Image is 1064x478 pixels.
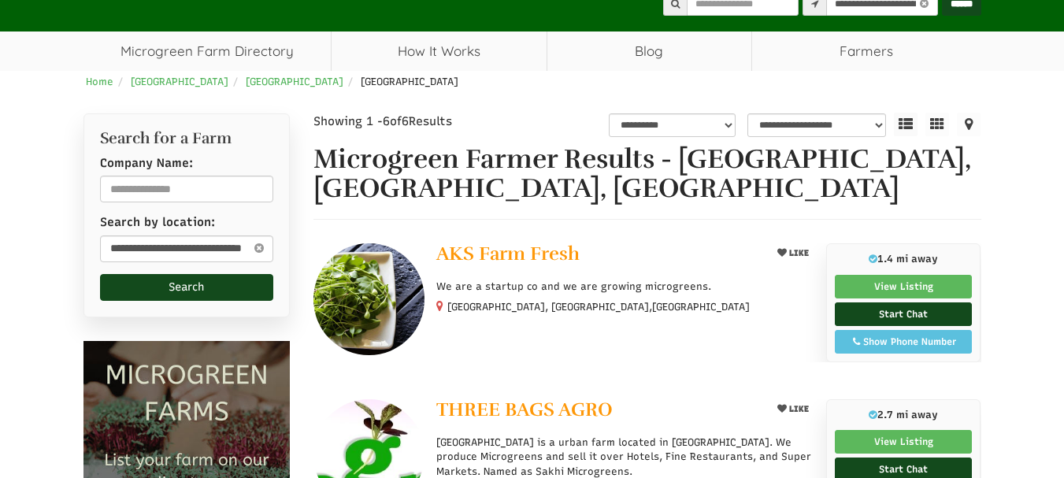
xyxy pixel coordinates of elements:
p: 2.7 mi away [835,408,973,422]
button: Search [100,274,274,301]
h2: Search for a Farm [100,130,274,147]
span: THREE BAGS AGRO [436,398,613,421]
select: overall_rating_filter-1 [609,113,736,137]
span: AKS Farm Fresh [436,242,580,265]
a: Home [86,76,113,87]
span: 6 [402,114,409,128]
h1: Microgreen Farmer Results - [GEOGRAPHIC_DATA], [GEOGRAPHIC_DATA], [GEOGRAPHIC_DATA] [313,145,981,204]
img: AKS Farm Fresh [313,243,424,354]
button: LIKE [772,399,814,419]
a: Start Chat [835,302,973,326]
a: Microgreen Farm Directory [83,31,332,71]
div: Show Phone Number [843,335,964,349]
a: View Listing [835,275,973,298]
a: [GEOGRAPHIC_DATA] [246,76,343,87]
a: AKS Farm Fresh [436,243,758,268]
span: 6 [383,114,390,128]
span: LIKE [787,248,809,258]
div: Showing 1 - of Results [313,113,536,130]
span: [GEOGRAPHIC_DATA] [652,300,750,314]
button: LIKE [772,243,814,263]
label: Company Name: [100,155,193,172]
a: THREE BAGS AGRO [436,399,758,424]
label: Search by location: [100,214,215,231]
a: View Listing [835,430,973,454]
a: Blog [547,31,751,71]
a: [GEOGRAPHIC_DATA] [131,76,228,87]
span: [GEOGRAPHIC_DATA] [361,76,458,87]
p: 1.4 mi away [835,252,973,266]
select: sortbox-1 [747,113,886,137]
p: We are a startup co and we are growing microgreens. [436,280,814,294]
span: LIKE [787,404,809,414]
span: Farmers [752,31,981,71]
a: How It Works [332,31,547,71]
small: [GEOGRAPHIC_DATA], [GEOGRAPHIC_DATA], [447,301,750,313]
